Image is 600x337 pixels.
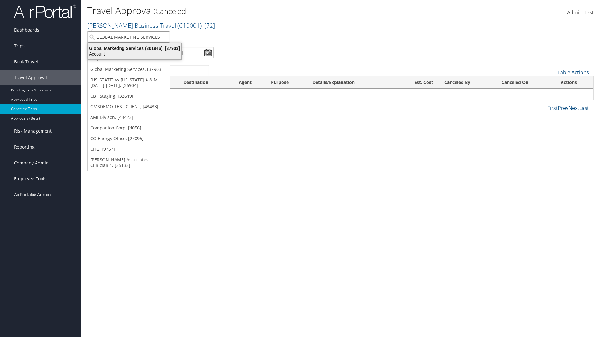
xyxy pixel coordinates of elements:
[88,31,170,43] input: Search Accounts
[14,54,38,70] span: Book Travel
[88,91,170,101] a: CBT Staging, [32649]
[233,76,265,89] th: Agent
[155,6,186,16] small: Canceled
[177,21,202,30] span: ( C10001 )
[496,76,555,89] th: Canceled On: activate to sort column ascending
[14,70,47,85] span: Travel Approval
[579,105,589,111] a: Last
[558,105,568,111] a: Prev
[567,9,594,16] span: Admin Test
[88,123,170,133] a: Companion Corp, [4056]
[88,133,170,144] a: CO Energy Office, [27095]
[547,105,558,111] a: First
[84,51,185,57] div: Account
[87,4,425,17] h1: Travel Approval:
[265,76,307,89] th: Purpose
[14,155,49,171] span: Company Admin
[14,22,39,38] span: Dashboards
[557,69,589,76] a: Table Actions
[555,76,593,89] th: Actions
[178,76,233,89] th: Destination: activate to sort column ascending
[87,33,425,41] p: Filter:
[14,187,51,203] span: AirPortal® Admin
[88,89,593,100] td: No data available in table
[14,139,35,155] span: Reporting
[307,76,395,89] th: Details/Explanation
[88,154,170,171] a: [PERSON_NAME] Associates - Clinician 1, [35133]
[88,75,170,91] a: [US_STATE] vs [US_STATE] A & M [DATE]-[DATE], [36904]
[567,3,594,22] a: Admin Test
[88,112,170,123] a: AMI Divison, [43423]
[88,101,170,112] a: GMSDEMO TEST CLIENT, [43433]
[14,171,47,187] span: Employee Tools
[88,144,170,154] a: CHG, [9757]
[87,21,215,30] a: [PERSON_NAME] Business Travel
[202,21,215,30] span: , [ 72 ]
[14,123,52,139] span: Risk Management
[88,64,170,75] a: Global Marketing Services, [37903]
[439,76,496,89] th: Canceled By: activate to sort column ascending
[396,76,439,89] th: Est. Cost: activate to sort column ascending
[14,38,25,54] span: Trips
[568,105,579,111] a: Next
[84,46,185,51] div: Global Marketing Services (301946), [37903]
[14,4,76,19] img: airportal-logo.png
